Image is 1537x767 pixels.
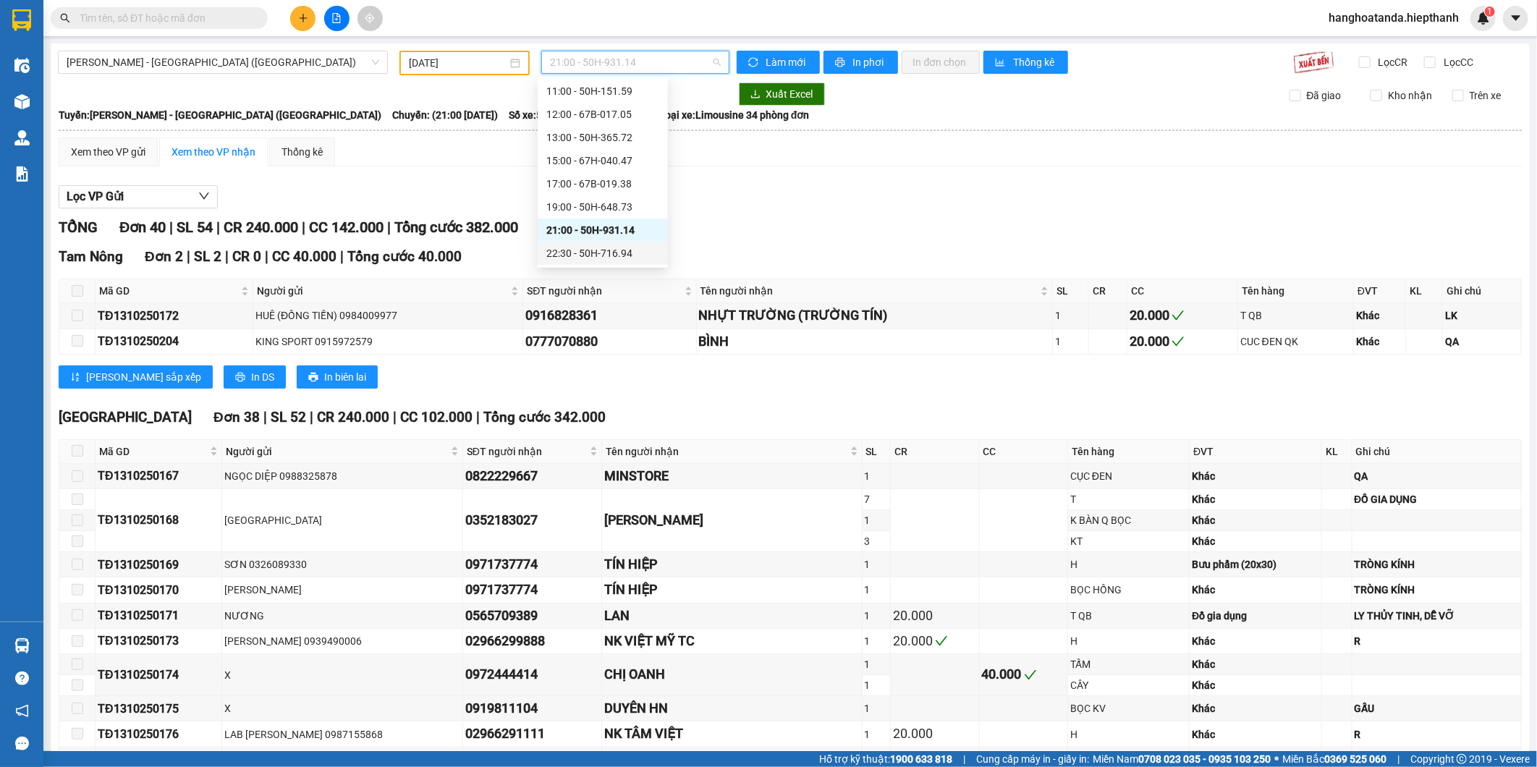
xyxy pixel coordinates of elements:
sup: 1 [1485,7,1495,17]
div: 0971737774 [465,554,599,575]
span: Lọc CR [1373,54,1410,70]
div: 1 [865,726,889,742]
span: notification [15,704,29,718]
div: [PERSON_NAME] [604,510,860,530]
div: HUÊ (ĐỒNG TIẾN) 0984009977 [255,308,520,323]
div: 0971737774 [465,580,599,600]
th: ĐVT [1190,440,1322,464]
div: [GEOGRAPHIC_DATA] [224,512,460,528]
span: bar-chart [995,57,1007,69]
div: Đồ gia dụng [1192,608,1319,624]
img: icon-new-feature [1477,12,1490,25]
div: CÂY [1070,677,1187,693]
td: LAN [602,603,863,629]
span: check [1172,309,1185,322]
button: file-add [324,6,350,31]
div: NK VIỆT MỸ TC [604,631,860,651]
span: SL 52 [271,409,306,425]
th: CC [1127,279,1238,303]
td: 0352183027 [463,489,602,552]
div: 22:30 - 50H-716.94 [546,245,659,261]
div: [PERSON_NAME] 0939490006 [224,633,460,649]
span: CC 142.000 [309,219,384,236]
div: TÍN HIỆP [604,580,860,600]
div: BỌC HỒNG [1070,582,1187,598]
div: NƯƠNG [224,608,460,624]
div: BỌC KV [1070,700,1187,716]
td: NHỰT TRƯỜNG (TRƯỜNG TÍN) [697,303,1054,329]
span: SL 2 [194,248,221,265]
div: DUYÊN HN [604,698,860,719]
span: SĐT người nhận [527,283,681,299]
span: Hỗ trợ kỹ thuật: [819,751,952,767]
div: 12:00 - 67B-017.05 [546,106,659,122]
span: copyright [1457,754,1467,764]
span: printer [235,372,245,383]
div: QA [1445,334,1518,349]
div: 1 [865,512,889,528]
span: message [15,737,29,750]
th: KL [1406,279,1443,303]
div: [PERSON_NAME] [224,582,460,598]
div: 21:00 - 50H-931.14 [546,222,659,238]
button: printerIn biên lai [297,365,378,389]
td: 0972444414 [463,654,602,696]
div: 40.000 [982,664,1065,685]
span: Xuất Excel [766,86,813,102]
td: TĐ1310250173 [96,629,222,654]
div: 20.000 [1130,305,1235,326]
div: KT [1070,533,1187,549]
td: TĐ1310250172 [96,303,253,329]
td: 0777070880 [523,329,696,355]
div: 1 [1055,334,1086,349]
div: Khác [1356,308,1403,323]
div: TRÒNG KÍNH [1355,582,1519,598]
div: 0777070880 [525,331,693,352]
span: | [263,409,267,425]
td: TĐ1310250204 [96,329,253,355]
td: 0565709389 [463,603,602,629]
span: Kho nhận [1382,88,1438,103]
td: 02966291111 [463,721,602,747]
div: TẤM [1070,656,1187,672]
div: Khác [1192,726,1319,742]
div: 1 [865,656,889,672]
div: CỤC ĐEN [1070,468,1187,484]
div: CUC ĐEN QK [1240,334,1351,349]
span: | [963,751,965,767]
td: DUYÊN HN [602,696,863,721]
div: 02966299888 [465,631,599,651]
td: NK TÂM VIỆT [602,721,863,747]
th: SL [1053,279,1089,303]
div: 20.000 [893,724,976,744]
span: Tổng cước 382.000 [394,219,518,236]
button: bar-chartThống kê [983,51,1068,74]
div: Khác [1192,533,1319,549]
span: Lọc CC [1438,54,1475,70]
span: Lọc VP Gửi [67,187,124,205]
div: X [224,667,460,683]
span: Mã GD [99,283,238,299]
input: 13/10/2025 [409,55,508,71]
button: caret-down [1503,6,1528,31]
span: In DS [251,369,274,385]
td: 0822229667 [463,464,602,489]
td: TÍN HIỆP [602,577,863,603]
span: Chuyến: (21:00 [DATE]) [392,107,498,123]
div: NHỰT TRƯỜNG (TRƯỜNG TÍN) [699,305,1051,326]
button: downloadXuất Excel [739,82,825,106]
span: down [198,190,210,202]
span: Tên người nhận [700,283,1038,299]
div: 0565709389 [465,606,599,626]
div: T [1070,491,1187,507]
th: KL [1322,440,1352,464]
span: Tam Nông [59,248,123,265]
th: Tên hàng [1068,440,1190,464]
input: Tìm tên, số ĐT hoặc mã đơn [80,10,250,26]
button: syncLàm mới [737,51,820,74]
th: CR [1089,279,1127,303]
div: 0822229667 [465,466,599,486]
div: NK TÂM VIỆT [604,724,860,744]
span: | [216,219,220,236]
span: Hồ Chí Minh - Tân Châu (Giường) [67,51,379,73]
